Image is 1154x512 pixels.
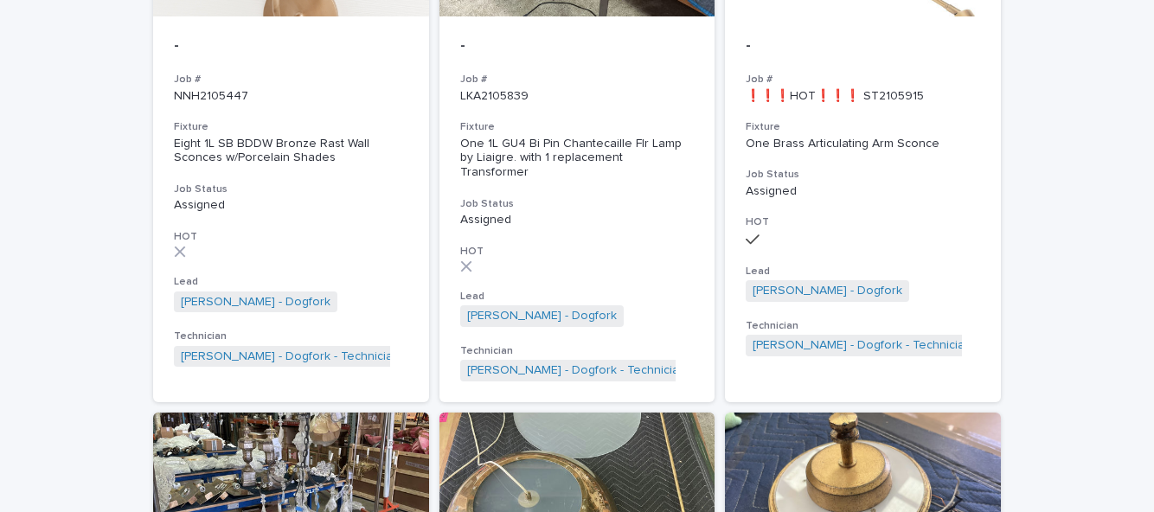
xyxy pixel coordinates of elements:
h3: Fixture [746,120,980,134]
h3: Job Status [746,168,980,182]
a: [PERSON_NAME] - Dogfork - Technician [467,363,686,378]
a: [PERSON_NAME] - Dogfork [753,284,902,298]
h3: Lead [460,290,695,304]
a: [PERSON_NAME] - Dogfork - Technician [753,338,971,353]
p: NNH2105447 [174,89,408,104]
a: [PERSON_NAME] - Dogfork [467,309,617,323]
p: ❗❗❗HOT❗❗❗ ST2105915 [746,89,980,104]
h3: Technician [460,344,695,358]
p: - [460,37,695,56]
h3: HOT [174,230,408,244]
h3: Technician [746,319,980,333]
h3: Job # [460,73,695,86]
h3: Job Status [174,182,408,196]
p: LKA2105839 [460,89,695,104]
p: - [746,37,980,56]
h3: HOT [460,245,695,259]
h3: Job # [746,73,980,86]
div: Eight 1L SB BDDW Bronze Rast Wall Sconces w/Porcelain Shades [174,137,408,166]
h3: Fixture [460,120,695,134]
h3: HOT [746,215,980,229]
p: Assigned [746,184,980,199]
p: Assigned [174,198,408,213]
h3: Technician [174,330,408,343]
h3: Job # [174,73,408,86]
p: - [174,37,408,56]
a: [PERSON_NAME] - Dogfork [181,295,330,310]
h3: Job Status [460,197,695,211]
div: One Brass Articulating Arm Sconce [746,137,980,151]
div: One 1L GU4 Bi Pin Chantecaille Flr Lamp by Liaigre. with 1 replacement Transformer [460,137,695,180]
h3: Fixture [174,120,408,134]
h3: Lead [746,265,980,278]
p: Assigned [460,213,695,227]
a: [PERSON_NAME] - Dogfork - Technician [181,349,400,364]
h3: Lead [174,275,408,289]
